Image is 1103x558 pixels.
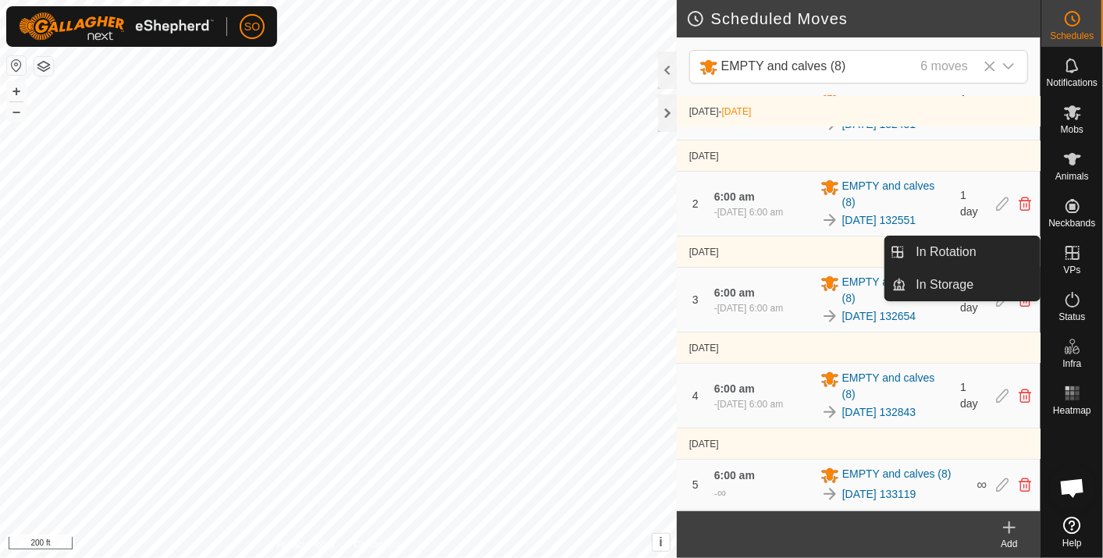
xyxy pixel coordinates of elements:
img: To [820,485,839,503]
button: + [7,82,26,101]
img: To [820,211,839,229]
button: – [7,102,26,121]
span: SO [244,19,260,35]
button: Reset Map [7,56,26,75]
h2: Scheduled Moves [686,9,1041,28]
a: [DATE] 132843 [842,404,916,421]
span: Heatmap [1053,406,1091,415]
a: Help [1041,510,1103,554]
span: [DATE] [689,343,719,354]
span: EMPTY and calves (8) [842,274,952,307]
img: To [820,307,839,325]
span: [DATE] [689,247,719,258]
a: [DATE] 133119 [842,486,916,503]
span: 1 day [960,381,978,410]
span: EMPTY and calves (8) [842,466,952,485]
li: In Storage [885,269,1040,300]
span: - [719,106,752,117]
span: ∞ [977,477,987,492]
div: 6 moves [921,57,968,76]
span: Status [1059,312,1085,322]
span: ∞ [717,486,726,499]
span: EMPTY and calves (8) [721,59,846,73]
span: In Rotation [916,243,977,261]
span: 1 day [960,189,978,218]
span: Notifications [1047,78,1098,87]
span: 4 [692,389,699,402]
div: dropdown trigger [993,51,1024,83]
span: [DATE] [689,439,719,450]
div: - [714,397,783,411]
span: Animals [1055,172,1089,181]
div: - [714,301,783,315]
span: In Storage [916,275,974,294]
img: Gallagher Logo [19,12,214,41]
div: - [714,205,783,219]
span: 6:00 am [714,286,755,299]
span: EMPTY and calves (8) [842,370,952,403]
span: Neckbands [1048,219,1095,228]
button: Map Layers [34,57,53,76]
span: Schedules [1050,31,1094,41]
a: Open chat [1049,464,1096,511]
span: [DATE] [722,106,752,117]
div: - [714,484,726,503]
span: 2 [692,197,699,210]
span: 3 [692,293,699,306]
li: In Rotation [885,236,1040,268]
span: [DATE] 6:00 am [717,303,783,314]
span: Infra [1062,359,1081,368]
a: [DATE] 132551 [842,212,916,229]
a: Contact Us [354,538,400,552]
button: i [653,534,670,551]
span: [DATE] 6:00 am [717,399,783,410]
a: Privacy Policy [276,538,335,552]
span: [DATE] [689,106,719,117]
span: 6:00 am [714,469,755,482]
span: EMPTY and calves (8) [842,178,952,211]
span: Help [1062,538,1082,548]
span: [DATE] [689,151,719,162]
a: In Rotation [907,236,1041,268]
span: 6:00 am [714,382,755,395]
span: VPs [1063,265,1080,275]
a: In Storage [907,269,1041,300]
span: Mobs [1061,125,1083,134]
span: [DATE] 6:00 am [717,207,783,218]
span: 5 [692,478,699,491]
span: i [659,535,662,549]
span: 6:00 am [714,190,755,203]
img: To [820,403,839,421]
span: EMPTY and calves [693,51,993,83]
a: [DATE] 132654 [842,308,916,325]
div: Add [978,537,1041,551]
